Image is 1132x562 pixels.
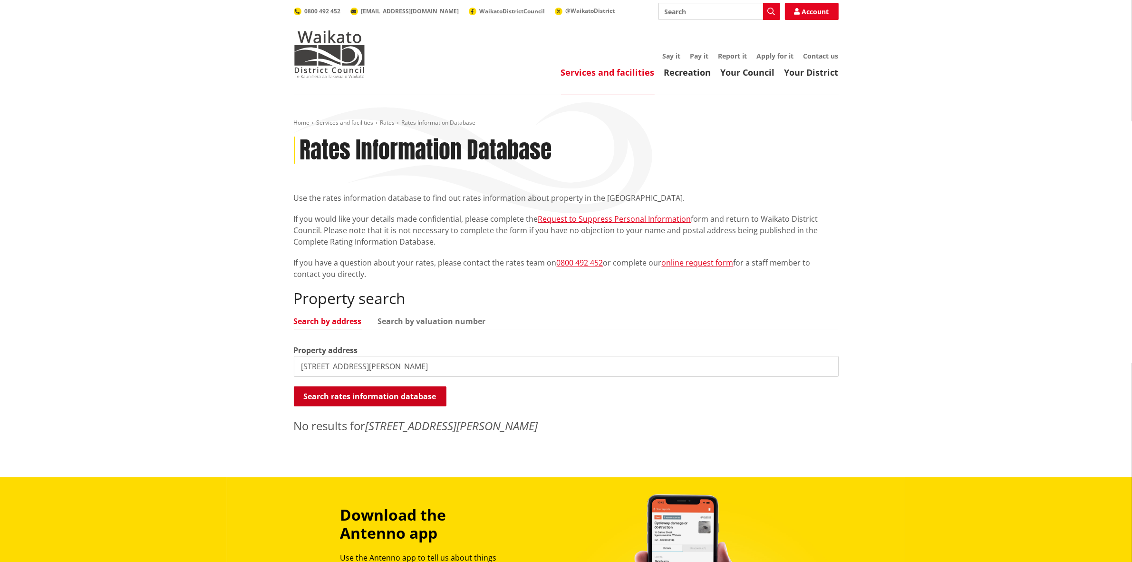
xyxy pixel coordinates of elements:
iframe: Messenger Launcher [1088,522,1122,556]
label: Property address [294,345,358,356]
a: Services and facilities [561,67,655,78]
a: Report it [718,51,747,60]
a: Home [294,118,310,127]
a: Services and facilities [317,118,374,127]
a: Request to Suppress Personal Information [538,214,691,224]
a: Your Council [721,67,775,78]
p: Use the rates information database to find out rates information about property in the [GEOGRAPHI... [294,192,839,204]
a: Pay it [690,51,709,60]
a: Rates [380,118,395,127]
h1: Rates Information Database [300,137,552,164]
a: 0800 492 452 [557,257,603,268]
a: Search by address [294,317,362,325]
span: Rates Information Database [402,118,476,127]
a: 0800 492 452 [294,7,341,15]
a: Search by valuation number [378,317,486,325]
a: Say it [663,51,681,60]
span: WaikatoDistrictCouncil [480,7,545,15]
p: No results for [294,417,839,434]
a: @WaikatoDistrict [555,7,615,15]
button: Search rates information database [294,386,446,406]
nav: breadcrumb [294,119,839,127]
span: @WaikatoDistrict [566,7,615,15]
a: Account [785,3,839,20]
a: online request form [662,257,734,268]
a: Apply for it [757,51,794,60]
span: 0800 492 452 [305,7,341,15]
a: Recreation [664,67,711,78]
img: Waikato District Council - Te Kaunihera aa Takiwaa o Waikato [294,30,365,78]
a: WaikatoDistrictCouncil [469,7,545,15]
input: e.g. Duke Street NGARUAWAHIA [294,356,839,377]
p: If you have a question about your rates, please contact the rates team on or complete our for a s... [294,257,839,280]
h2: Property search [294,289,839,307]
a: Contact us [803,51,839,60]
input: Search input [658,3,780,20]
em: [STREET_ADDRESS][PERSON_NAME] [366,418,538,434]
a: Your District [784,67,839,78]
h3: Download the Antenno app [340,506,513,542]
span: [EMAIL_ADDRESS][DOMAIN_NAME] [361,7,459,15]
a: [EMAIL_ADDRESS][DOMAIN_NAME] [350,7,459,15]
p: If you would like your details made confidential, please complete the form and return to Waikato ... [294,213,839,247]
